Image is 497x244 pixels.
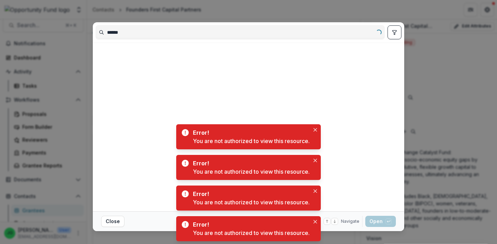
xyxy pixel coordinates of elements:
div: Error! [193,220,307,229]
button: Close [101,216,124,227]
div: Error! [193,190,307,198]
div: You are not authorized to view this resource. [193,229,310,237]
div: You are not authorized to view this resource. [193,137,310,145]
button: Close [311,187,319,195]
div: You are not authorized to view this resource. [193,198,310,206]
button: toggle filters [388,25,401,39]
button: Close [311,126,319,134]
button: Close [311,156,319,165]
div: Error! [193,159,307,167]
span: Navigate [341,218,359,225]
div: You are not authorized to view this resource. [193,167,310,176]
div: Error! [193,128,307,137]
button: Close [311,218,319,226]
button: Open [365,216,396,227]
